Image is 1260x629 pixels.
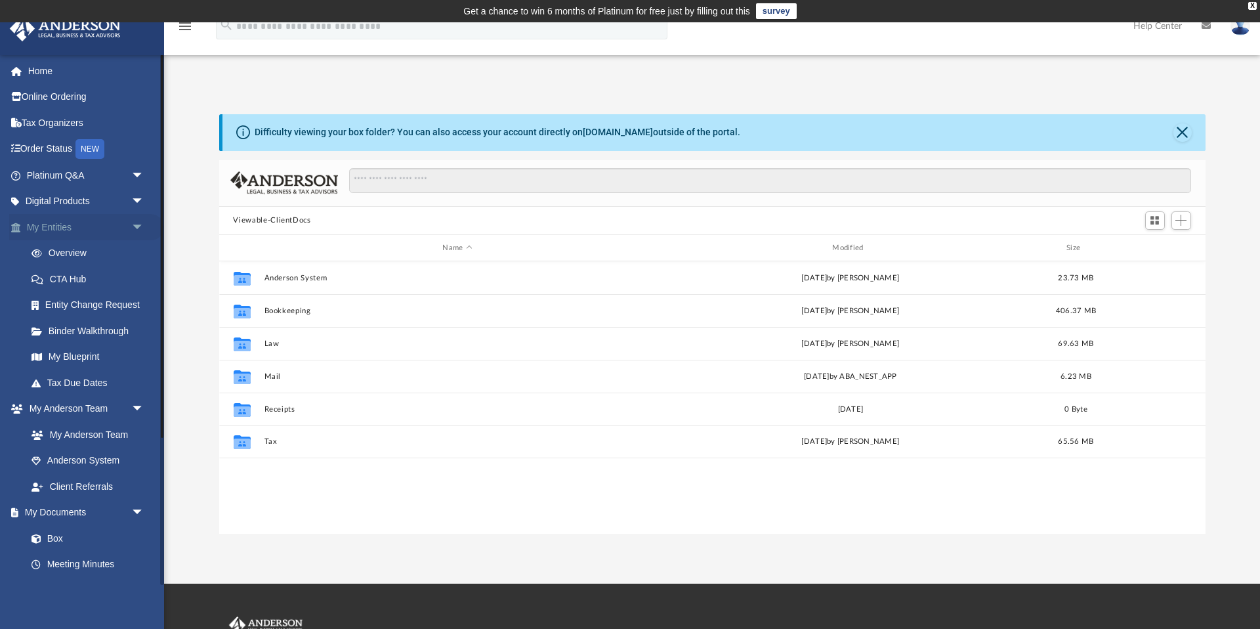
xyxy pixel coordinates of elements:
[263,242,650,254] div: Name
[1055,307,1095,314] span: 406.37 MB
[264,339,651,348] button: Law
[18,240,164,267] a: Overview
[219,18,234,32] i: search
[583,127,653,137] a: [DOMAIN_NAME]
[656,242,1043,254] div: Modified
[463,3,750,19] div: Get a chance to win 6 months of Platinum for free just by filling out this
[18,370,164,396] a: Tax Due Dates
[9,110,164,136] a: Tax Organizers
[9,188,164,215] a: Digital Productsarrow_drop_down
[1060,373,1091,380] span: 6.23 MB
[18,525,151,552] a: Box
[1064,406,1087,413] span: 0 Byte
[1049,242,1102,254] div: Size
[1145,211,1165,230] button: Switch to Grid View
[657,338,1044,350] div: [DATE] by [PERSON_NAME]
[224,242,257,254] div: id
[131,500,157,527] span: arrow_drop_down
[264,372,651,381] button: Mail
[1173,123,1192,142] button: Close
[18,318,164,344] a: Binder Walkthrough
[657,305,1044,317] div: [DATE] by [PERSON_NAME]
[657,371,1044,383] div: [DATE] by ABA_NEST_APP
[177,18,193,34] i: menu
[657,272,1044,284] div: [DATE] by [PERSON_NAME]
[18,344,157,370] a: My Blueprint
[131,214,157,241] span: arrow_drop_down
[1171,211,1191,230] button: Add
[264,405,651,414] button: Receipts
[131,162,157,189] span: arrow_drop_down
[131,188,157,215] span: arrow_drop_down
[18,552,157,578] a: Meeting Minutes
[9,162,164,188] a: Platinum Q&Aarrow_drop_down
[1248,2,1257,10] div: close
[9,136,164,163] a: Order StatusNEW
[18,266,164,292] a: CTA Hub
[9,84,164,110] a: Online Ordering
[18,473,157,500] a: Client Referrals
[18,422,151,448] a: My Anderson Team
[255,125,740,139] div: Difficulty viewing your box folder? You can also access your account directly on outside of the p...
[233,215,310,227] button: Viewable-ClientDocs
[177,25,193,34] a: menu
[219,261,1206,533] div: grid
[264,438,651,446] button: Tax
[9,58,164,84] a: Home
[264,274,651,282] button: Anderson System
[657,404,1044,416] div: [DATE]
[9,214,164,240] a: My Entitiesarrow_drop_down
[9,500,157,526] a: My Documentsarrow_drop_down
[131,396,157,423] span: arrow_drop_down
[1058,340,1093,347] span: 69.63 MB
[1058,274,1093,282] span: 23.73 MB
[18,577,151,603] a: Forms Library
[9,396,157,422] a: My Anderson Teamarrow_drop_down
[756,3,797,19] a: survey
[349,168,1190,193] input: Search files and folders
[18,448,157,474] a: Anderson System
[18,292,164,318] a: Entity Change Request
[6,16,125,41] img: Anderson Advisors Platinum Portal
[75,139,104,159] div: NEW
[1230,16,1250,35] img: User Pic
[1058,439,1093,446] span: 65.56 MB
[657,437,1044,448] div: [DATE] by [PERSON_NAME]
[1108,242,1200,254] div: id
[264,307,651,315] button: Bookkeeping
